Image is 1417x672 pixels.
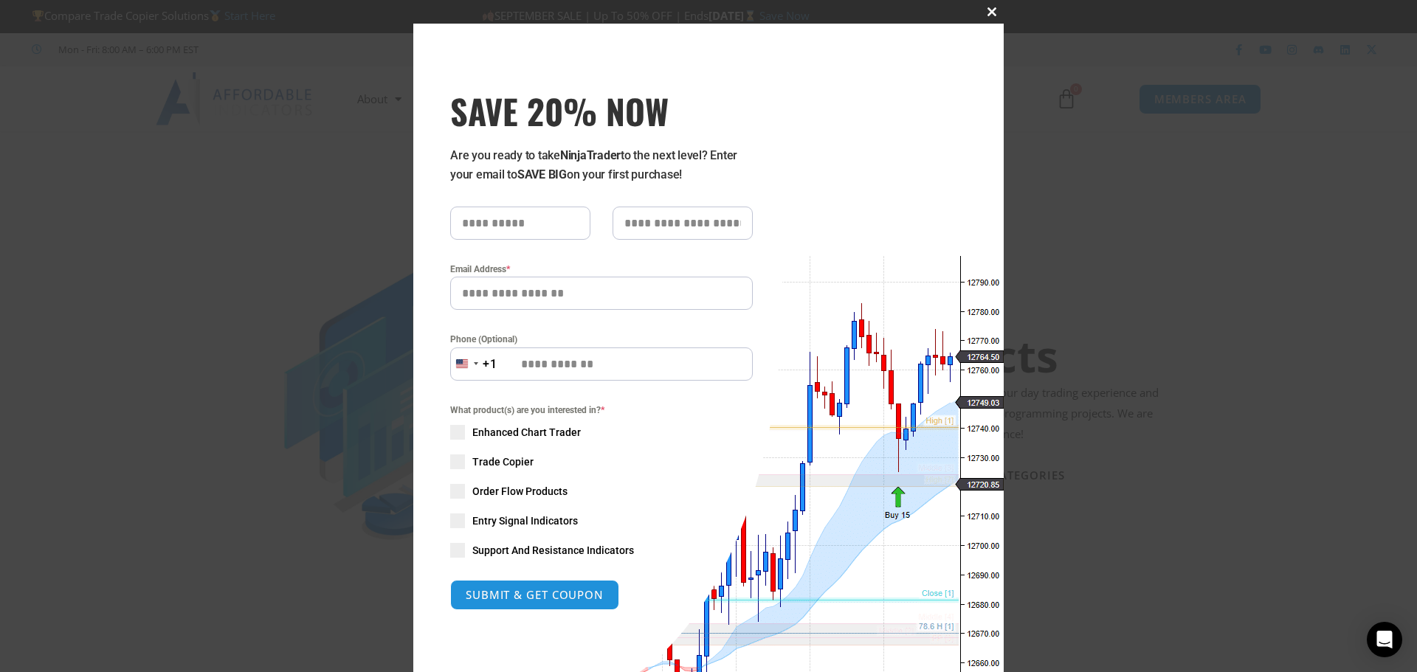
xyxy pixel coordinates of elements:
[450,513,753,528] label: Entry Signal Indicators
[450,332,753,347] label: Phone (Optional)
[560,148,621,162] strong: NinjaTrader
[1367,622,1402,657] div: Open Intercom Messenger
[472,543,634,558] span: Support And Resistance Indicators
[472,425,581,440] span: Enhanced Chart Trader
[483,355,497,374] div: +1
[450,146,753,184] p: Are you ready to take to the next level? Enter your email to on your first purchase!
[450,90,753,131] h3: SAVE 20% NOW
[450,484,753,499] label: Order Flow Products
[472,513,578,528] span: Entry Signal Indicators
[450,262,753,277] label: Email Address
[450,347,497,381] button: Selected country
[450,425,753,440] label: Enhanced Chart Trader
[450,543,753,558] label: Support And Resistance Indicators
[517,167,567,181] strong: SAVE BIG
[450,580,619,610] button: SUBMIT & GET COUPON
[472,484,568,499] span: Order Flow Products
[450,403,753,418] span: What product(s) are you interested in?
[450,454,753,469] label: Trade Copier
[472,454,534,469] span: Trade Copier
